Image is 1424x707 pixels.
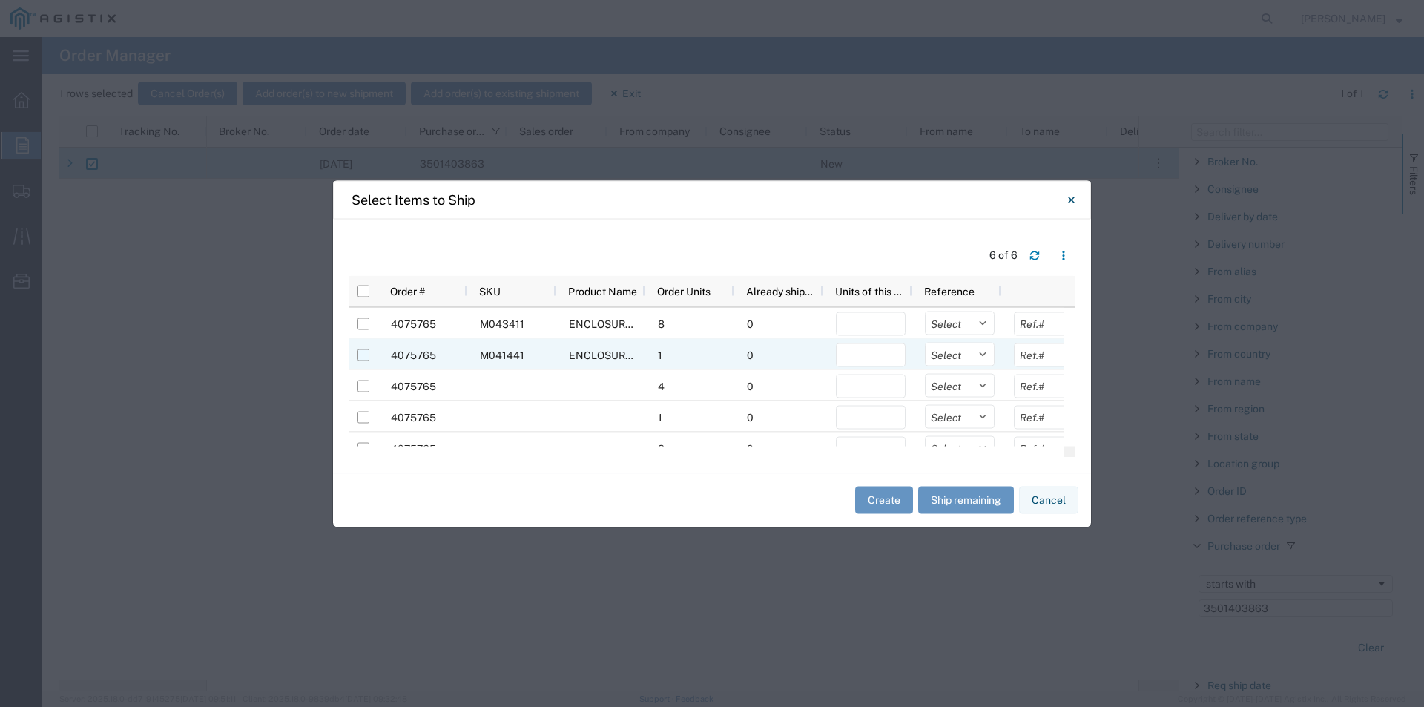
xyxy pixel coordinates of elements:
[658,349,662,361] span: 1
[569,318,787,329] span: ENCLOSURE ASSY EQUIPMENT SPLICE BOX
[391,349,436,361] span: 4075765
[989,248,1018,263] div: 6 of 6
[657,285,711,297] span: Order Units
[1056,185,1086,214] button: Close
[1014,374,1084,398] input: Ref.#
[746,285,817,297] span: Already shipped
[390,285,425,297] span: Order #
[480,318,524,329] span: M043411
[479,285,501,297] span: SKU
[391,380,436,392] span: 4075765
[658,318,665,329] span: 8
[569,349,800,361] span: ENCLOSURE ASSY EQPT HEAVY FULL TRAFFIC
[1014,343,1084,366] input: Ref.#
[391,411,436,423] span: 4075765
[480,349,524,361] span: M041441
[1014,436,1084,460] input: Ref.#
[658,380,665,392] span: 4
[391,318,436,329] span: 4075765
[1023,243,1046,267] button: Refresh table
[568,285,637,297] span: Product Name
[747,442,754,454] span: 0
[747,380,754,392] span: 0
[391,442,436,454] span: 4075765
[747,318,754,329] span: 0
[747,411,754,423] span: 0
[352,190,475,210] h4: Select Items to Ship
[1019,487,1078,514] button: Cancel
[747,349,754,361] span: 0
[658,442,665,454] span: 8
[855,487,913,514] button: Create
[1014,405,1084,429] input: Ref.#
[918,487,1014,514] button: Ship remaining
[658,411,662,423] span: 1
[924,285,975,297] span: Reference
[835,285,906,297] span: Units of this shipment
[1014,312,1084,335] input: Ref.#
